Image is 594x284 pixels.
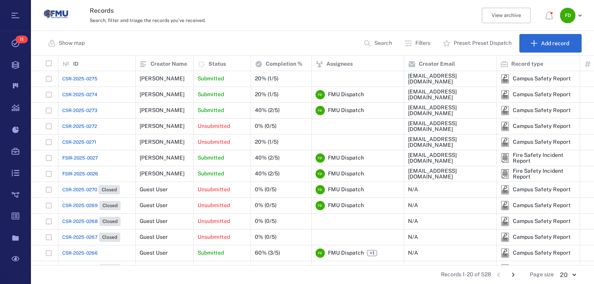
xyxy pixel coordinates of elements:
img: icon Campus Safety Report [500,248,510,258]
div: Campus Safety Report [513,123,571,129]
p: Completion % [266,60,302,68]
span: +1 [367,250,377,256]
div: Campus Safety Report [500,90,510,99]
p: Creator Email [419,60,455,68]
div: N/A [408,250,418,256]
p: Filters [415,39,430,47]
p: Unsubmitted [198,122,230,130]
div: Fire Safety Incident Report [513,168,576,180]
img: icon Campus Safety Report [500,264,510,274]
div: Campus Safety Report [500,248,510,258]
a: CSR-2025-0275 [62,75,97,82]
span: CSR-2025-0271 [62,139,96,146]
div: Guest User [140,202,168,208]
span: 11 [15,36,28,43]
span: Records 1-20 of 528 [441,271,491,279]
span: FMU Dispatch [328,91,364,99]
img: icon Campus Safety Report [500,74,510,83]
a: CSR-2025-0273 [62,107,97,114]
div: Fire Safety Incident Report [500,153,510,163]
div: [EMAIL_ADDRESS][DOMAIN_NAME] [408,152,492,164]
div: Campus Safety Report [513,202,571,208]
div: 0% (0/5) [255,234,277,240]
div: [EMAIL_ADDRESS][DOMAIN_NAME] [408,89,492,101]
span: Closed [101,202,119,209]
p: Submitted [198,170,224,178]
div: Campus Safety Report [513,234,571,240]
div: 20 [554,270,582,279]
div: Campus Safety Report [500,264,510,274]
div: Guest User [140,234,168,240]
a: CSR-2025-0267Closed [62,233,120,242]
div: Fire Safety Incident Report [500,169,510,179]
p: Creator Name [150,60,187,68]
div: [EMAIL_ADDRESS][DOMAIN_NAME] [408,121,492,133]
div: 0% (0/5) [255,218,277,224]
div: [EMAIL_ADDRESS][DOMAIN_NAME] [408,73,492,85]
div: F D [316,153,325,163]
div: [PERSON_NAME] [140,123,184,129]
div: 20% (1/5) [255,139,278,145]
img: icon Campus Safety Report [500,122,510,131]
span: FMU Dispatch [328,170,364,178]
p: Submitted [198,154,224,162]
span: CSR-2025-0268 [62,218,98,225]
div: N/A [408,234,418,240]
div: Campus Safety Report [500,201,510,210]
div: 60% (3/5) [255,250,280,256]
div: F D [316,185,325,194]
a: CSR-2025-0274 [62,91,97,98]
span: CSR-2025-0270 [62,186,97,193]
div: 20% (1/5) [255,76,278,82]
span: FMU Dispatch [328,186,364,194]
p: ID [73,60,79,68]
span: Closed [101,218,119,225]
div: Campus Safety Report [500,122,510,131]
p: Submitted [198,91,224,99]
a: CSR-2025-0266 [62,250,98,257]
img: Florida Memorial University logo [43,2,68,27]
div: [EMAIL_ADDRESS][DOMAIN_NAME] [408,105,492,117]
div: Campus Safety Report [500,106,510,115]
div: F D [316,201,325,210]
p: Submitted [198,107,224,114]
div: [PERSON_NAME] [140,76,184,82]
p: Unsubmitted [198,138,230,146]
p: Record type [511,60,543,68]
span: FMU Dispatch [328,249,364,257]
p: Search [374,39,392,47]
a: CSR-2025-0272 [62,123,97,130]
button: Filters [400,34,437,53]
a: CSR-2025-0268Closed [62,217,121,226]
button: Go to next page [507,269,519,281]
img: icon Campus Safety Report [500,233,510,242]
div: Campus Safety Report [500,217,510,226]
div: 40% (2/5) [255,107,280,113]
button: Preset: Preset Dispatch [438,34,518,53]
div: F D [560,8,575,23]
span: Page size [530,271,554,279]
a: CSR-2025-0269Closed [62,201,121,210]
p: Submitted [198,75,224,83]
div: 0% (0/5) [255,187,277,192]
div: F D [316,90,325,99]
img: icon Fire Safety Incident Report [500,169,510,179]
div: F D [316,169,325,179]
div: 40% (2/5) [255,155,280,161]
span: CSR-2025-0267 [62,234,97,241]
div: Campus Safety Report [513,187,571,192]
div: [PERSON_NAME] [140,139,184,145]
div: Guest User [140,218,168,224]
span: FMU Dispatch [328,154,364,162]
div: Campus Safety Report [513,250,571,256]
div: Campus Safety Report [513,107,571,113]
span: FMU Dispatch [328,202,364,209]
span: Closed [101,234,119,241]
div: [PERSON_NAME] [140,171,184,177]
nav: pagination navigation [491,269,521,281]
p: Unsubmitted [198,186,230,194]
div: Campus Safety Report [500,233,510,242]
